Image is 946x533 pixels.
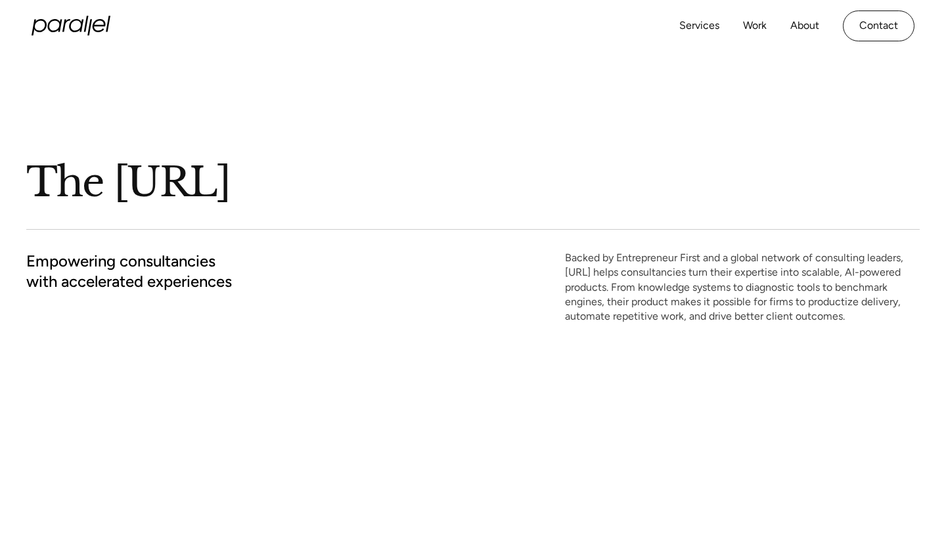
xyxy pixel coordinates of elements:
a: Work [743,16,767,35]
p: Backed by Entrepreneur First and a global network of consulting leaders, [URL] helps consultancie... [565,251,920,324]
h2: Empowering consultancies with accelerated experiences [26,251,273,291]
h1: The [URL] [26,157,552,208]
a: home [32,16,110,35]
a: Services [679,16,719,35]
a: Contact [843,11,914,41]
a: About [790,16,819,35]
